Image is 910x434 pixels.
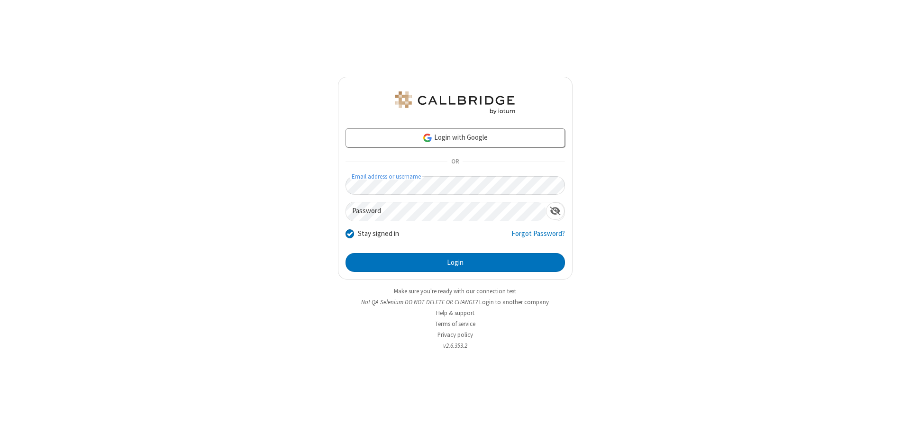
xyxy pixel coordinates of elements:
button: Login [346,253,565,272]
div: Show password [546,202,564,220]
a: Privacy policy [437,331,473,339]
input: Email address or username [346,176,565,195]
a: Help & support [436,309,474,317]
span: OR [447,155,463,169]
input: Password [346,202,546,221]
a: Login with Google [346,128,565,147]
label: Stay signed in [358,228,399,239]
a: Terms of service [435,320,475,328]
img: QA Selenium DO NOT DELETE OR CHANGE [393,91,517,114]
button: Login to another company [479,298,549,307]
img: google-icon.png [422,133,433,143]
a: Make sure you're ready with our connection test [394,287,516,295]
li: v2.6.353.2 [338,341,573,350]
li: Not QA Selenium DO NOT DELETE OR CHANGE? [338,298,573,307]
a: Forgot Password? [511,228,565,246]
